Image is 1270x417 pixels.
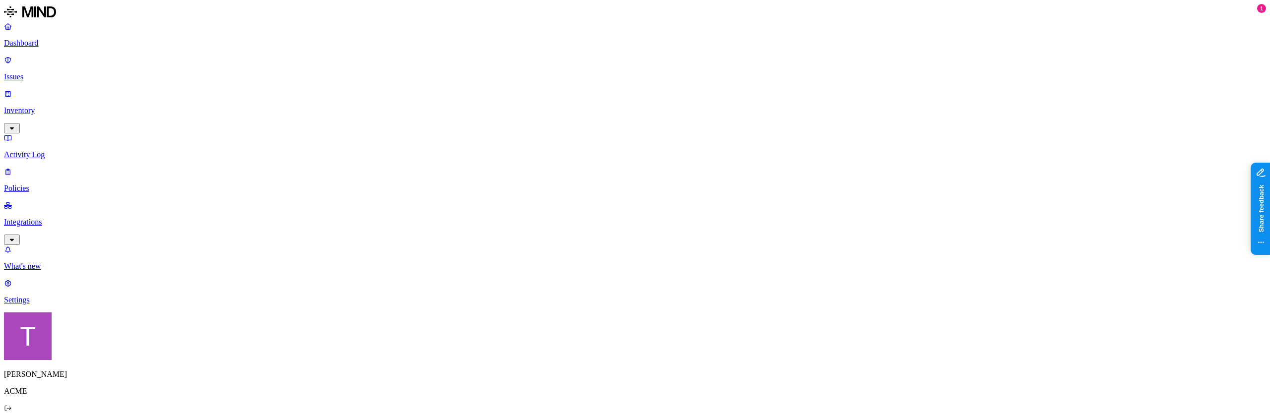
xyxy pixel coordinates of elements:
[4,39,1266,48] p: Dashboard
[4,262,1266,271] p: What's new
[4,245,1266,271] a: What's new
[4,167,1266,193] a: Policies
[4,218,1266,227] p: Integrations
[4,89,1266,132] a: Inventory
[4,312,52,360] img: Tzvi Shir-Vaknin
[4,201,1266,243] a: Integrations
[4,184,1266,193] p: Policies
[4,279,1266,304] a: Settings
[4,150,1266,159] p: Activity Log
[4,296,1266,304] p: Settings
[4,22,1266,48] a: Dashboard
[4,4,1266,22] a: MIND
[4,387,1266,396] p: ACME
[4,106,1266,115] p: Inventory
[1257,4,1266,13] div: 1
[4,133,1266,159] a: Activity Log
[4,72,1266,81] p: Issues
[4,4,56,20] img: MIND
[4,56,1266,81] a: Issues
